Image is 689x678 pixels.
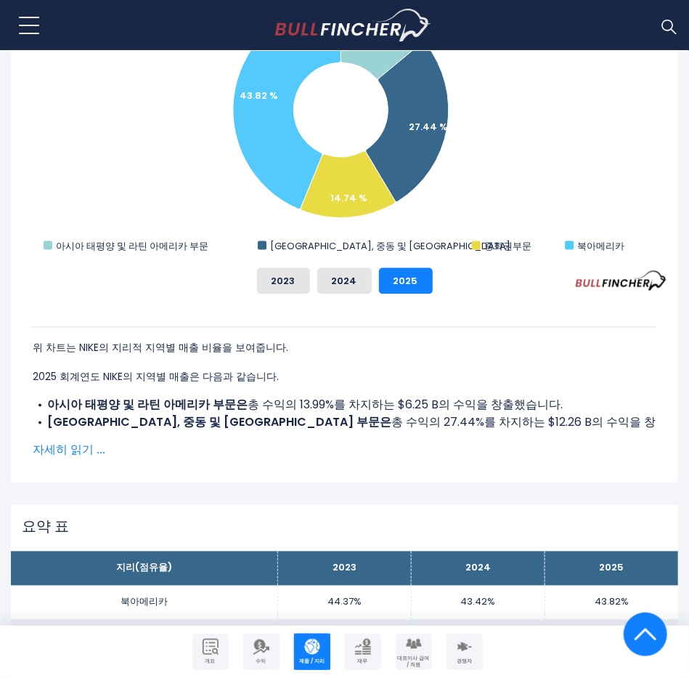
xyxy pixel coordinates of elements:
[240,89,278,102] text: 43.82 %
[275,9,431,42] a: 홈페이지 바로가기
[56,239,208,253] text: 아시아 태평양 및 라틴 아메리카 부문
[577,239,624,253] text: 북아메리카
[257,268,310,294] button: 2023
[33,414,656,449] li: 총 수익의 27.44%를 차지하는 $12.26 B의 수익을 창출했습니다.
[396,634,432,670] a: 회사 직원
[33,442,656,459] span: 자세히 읽기 ...
[411,552,545,586] th: 2024
[11,586,278,620] td: 북아메리카
[11,620,278,654] td: [GEOGRAPHIC_DATA], 중동 및 [GEOGRAPHIC_DATA] 부문
[11,552,278,586] th: 지리(점유율)
[47,414,391,431] b: [GEOGRAPHIC_DATA], 중동 및 [GEOGRAPHIC_DATA] 부문은
[397,655,431,668] span: 대표이사 급여 / 직원
[33,397,656,414] li: 총 수익의 13.99%를 차지하는 $6.25 B의 수익을 창출했습니다.
[409,120,448,134] text: 27.44 %
[47,397,248,413] b: 아시아 태평양 및 라틴 아메리카 부문은
[278,620,412,654] td: 27.55%
[545,620,678,654] td: 27.44%
[447,634,483,670] a: 회사 경쟁사
[330,191,367,205] text: 14.74 %
[545,552,678,586] th: 2025
[448,658,481,664] span: 경쟁자
[317,268,372,294] button: 2024
[295,658,329,664] span: 제품 / 지리
[345,634,381,670] a: 회사 재무
[411,620,545,654] td: 27.61%
[243,634,280,670] a: 회사 수익
[22,518,667,536] h2: 요약 표
[484,239,513,253] text: 중화권
[33,339,656,356] p: 위 차트는 NIKE의 지리적 지역별 매출 비율을 보여줍니다.
[278,586,412,620] td: 44.37%
[379,268,433,294] button: 2025
[294,634,330,670] a: 회사 제품/지역
[192,634,229,670] a: 회사 개요
[245,658,278,664] span: 수익
[346,658,380,664] span: 재무
[411,586,545,620] td: 43.42%
[545,586,678,620] td: 43.82%
[275,9,431,42] img: 불핀처 로고
[270,239,531,253] text: [GEOGRAPHIC_DATA], 중동 및 [GEOGRAPHIC_DATA] 부문
[33,368,656,385] p: 2025 회계연도 NIKE의 지역별 매출은 다음과 같습니다.
[278,552,412,586] th: 2023
[194,658,227,664] span: 개요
